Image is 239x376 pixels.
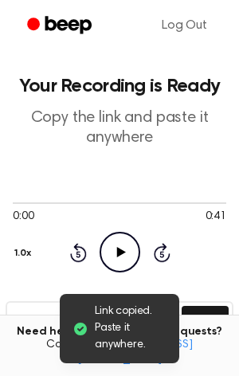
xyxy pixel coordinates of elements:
button: 1.0x [13,240,37,267]
h1: Your Recording is Ready [13,76,226,96]
a: [EMAIL_ADDRESS][DOMAIN_NAME] [77,339,193,365]
span: 0:00 [13,209,33,225]
span: 0:41 [206,209,226,225]
a: Beep [16,10,106,41]
a: Log Out [146,6,223,45]
span: Link copied. Paste it anywhere. [95,304,167,354]
span: Contact us [10,339,229,366]
button: Copy [182,306,229,335]
p: Copy the link and paste it anywhere [13,108,226,148]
